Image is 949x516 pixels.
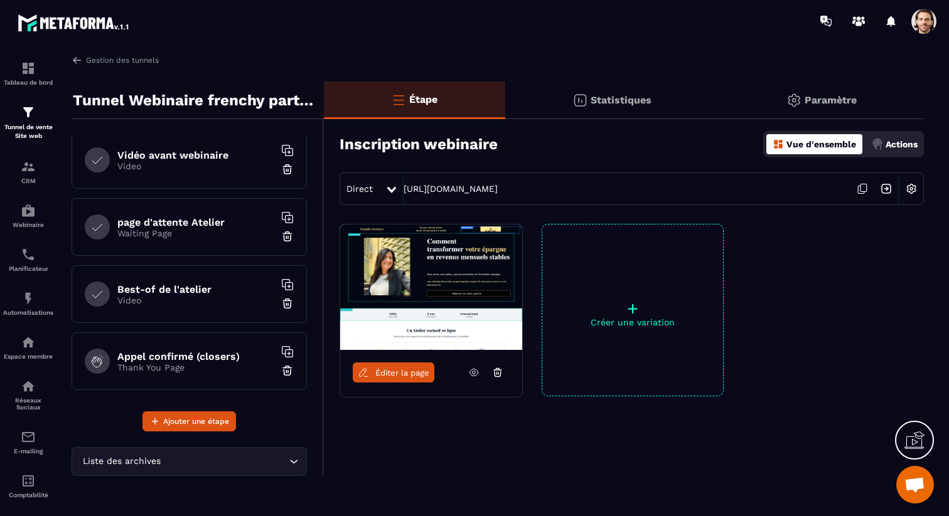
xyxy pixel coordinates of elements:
img: email [21,429,36,445]
p: CRM [3,177,53,184]
p: Tunnel Webinaire frenchy partners [73,88,314,113]
p: Vue d'ensemble [786,139,856,149]
h3: Inscription webinaire [340,135,498,153]
p: Thank You Page [117,362,274,372]
img: bars-o.4a397970.svg [391,92,406,107]
h6: page d'attente Atelier [117,216,274,228]
img: trash [281,230,294,243]
button: Ajouter une étape [142,411,236,431]
img: setting-w.858f3a88.svg [899,177,923,201]
p: Tunnel de vente Site web [3,123,53,140]
img: automations [21,203,36,218]
a: [URL][DOMAIN_NAME] [404,184,498,194]
img: trash [281,364,294,377]
a: Éditer la page [353,362,434,382]
img: formation [21,159,36,174]
div: Search for option [72,447,307,476]
p: + [542,300,723,317]
a: formationformationTableau de bord [3,51,53,95]
p: E-mailing [3,448,53,455]
img: setting-gr.5f69749f.svg [786,93,802,108]
p: Réseaux Sociaux [3,397,53,411]
img: trash [281,163,294,176]
p: Actions [886,139,918,149]
img: image [340,224,522,350]
h6: Best-of de l'atelier [117,283,274,295]
img: arrow-next.bcc2205e.svg [874,177,898,201]
span: Ajouter une étape [163,415,229,428]
img: actions.d6e523a2.png [872,139,883,150]
p: Planificateur [3,265,53,272]
img: formation [21,61,36,76]
p: Créer une variation [542,317,723,327]
img: dashboard-orange.40269519.svg [773,139,784,150]
img: automations [21,291,36,306]
img: stats.20deebd0.svg [572,93,587,108]
span: Direct [346,184,373,194]
p: Waiting Page [117,228,274,238]
img: accountant [21,473,36,488]
a: accountantaccountantComptabilité [3,464,53,508]
p: Automatisations [3,309,53,316]
p: Webinaire [3,221,53,228]
img: trash [281,297,294,310]
h6: Vidéo avant webinaire [117,149,274,161]
a: schedulerschedulerPlanificateur [3,238,53,282]
a: formationformationCRM [3,150,53,194]
a: emailemailE-mailing [3,420,53,464]
img: scheduler [21,247,36,262]
a: Gestion des tunnels [72,55,159,66]
input: Search for option [163,455,286,468]
a: social-networksocial-networkRéseaux Sociaux [3,369,53,420]
p: Étape [409,93,437,105]
a: formationformationTunnel de vente Site web [3,95,53,150]
img: formation [21,105,36,120]
img: logo [18,11,131,34]
span: Éditer la page [375,368,429,377]
p: Paramètre [805,94,857,106]
img: social-network [21,379,36,394]
p: Comptabilité [3,492,53,498]
img: automations [21,335,36,350]
p: Video [117,161,274,171]
p: Espace membre [3,353,53,360]
p: Statistiques [591,94,651,106]
p: Tableau de bord [3,79,53,86]
p: Video [117,295,274,305]
span: Liste des archives [80,455,163,468]
img: arrow [72,55,83,66]
a: automationsautomationsAutomatisations [3,282,53,325]
div: Ouvrir le chat [896,466,934,503]
a: automationsautomationsEspace membre [3,325,53,369]
a: automationsautomationsWebinaire [3,194,53,238]
h6: Appel confirmé (closers) [117,350,274,362]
